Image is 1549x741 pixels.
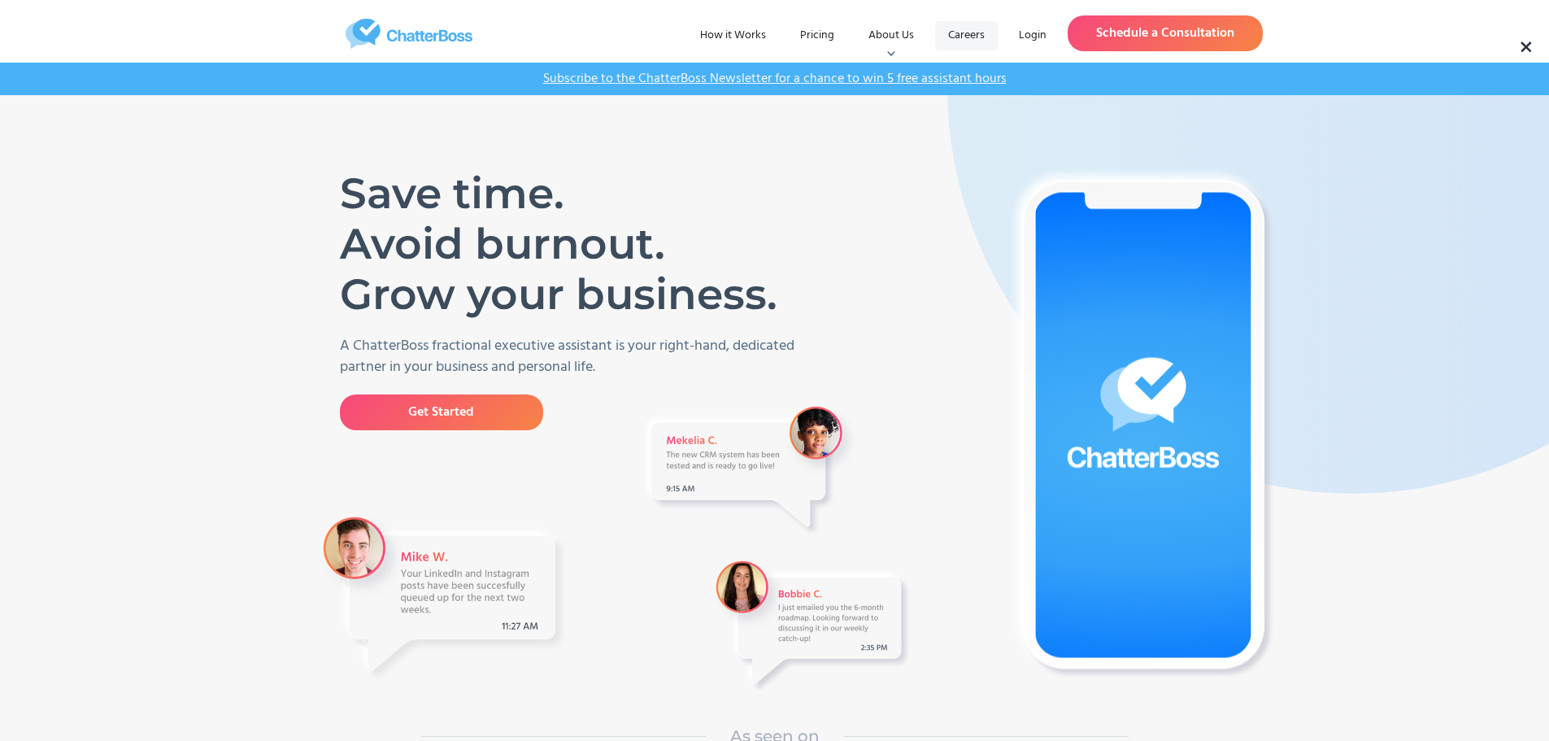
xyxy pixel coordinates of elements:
[287,19,531,49] a: home
[340,168,791,320] h1: Save time. Avoid burnout. Grow your business.
[710,555,913,695] img: A Message from a VA Bobbie
[787,21,847,50] a: Pricing
[340,336,816,378] p: A ChatterBoss fractional executive assistant is your right-hand, dedicated partner in your busine...
[868,28,914,44] div: About Us
[1006,21,1059,50] a: Login
[320,513,568,683] img: A message from VA Mike
[1068,15,1263,51] a: Schedule a Consultation
[687,21,779,50] a: How it Works
[638,400,862,539] img: A Message from VA Mekelia
[340,394,543,430] a: Get Started
[855,21,927,50] div: About Us
[535,71,1015,87] a: Subscribe to the ChatterBoss Newsletter for a chance to win 5 free assistant hours
[935,21,998,50] a: Careers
